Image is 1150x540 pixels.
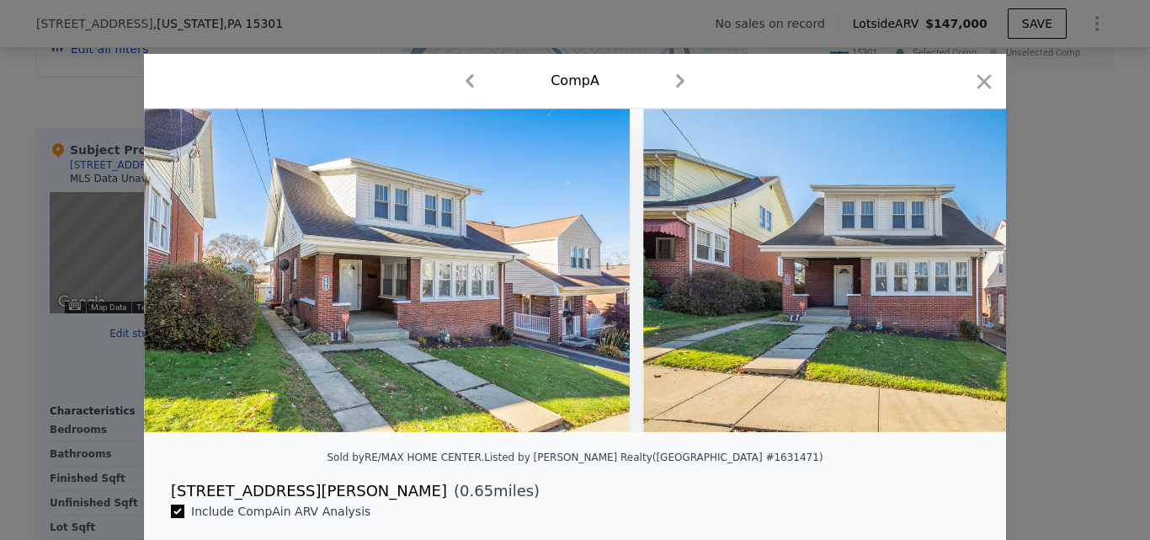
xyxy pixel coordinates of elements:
span: ( miles) [447,479,540,503]
div: Listed by [PERSON_NAME] Realty ([GEOGRAPHIC_DATA] #1631471) [484,452,823,463]
div: Comp A [551,71,599,91]
img: Property Img [144,109,630,432]
img: Property Img [643,109,1128,432]
div: [STREET_ADDRESS][PERSON_NAME] [171,479,447,503]
span: Include Comp A in ARV Analysis [184,505,377,518]
div: Sold by RE/MAX HOME CENTER . [327,452,484,463]
span: 0.65 [460,482,493,500]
